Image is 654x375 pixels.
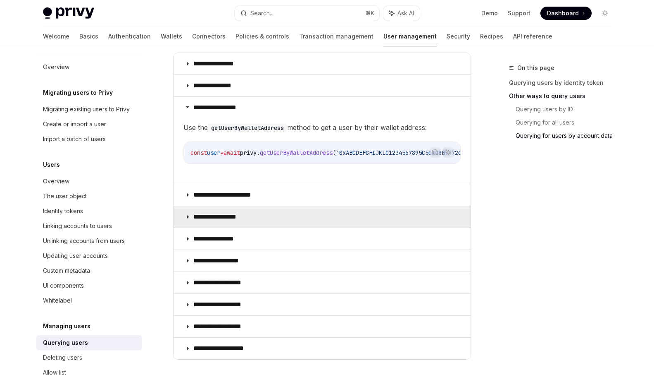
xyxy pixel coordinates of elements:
details: **** **** **** **Use thegetUserByWalletAddressmethod to get a user by their wallet address:Copy t... [174,96,471,184]
a: Demo [481,9,498,17]
a: Unlinking accounts from users [36,233,142,248]
a: User management [383,26,437,46]
div: Querying users [43,338,88,348]
span: . [257,149,260,156]
a: Deleting users [36,350,142,365]
h5: Users [43,160,60,170]
a: Migrating existing users to Privy [36,102,142,117]
a: Basics [79,26,98,46]
a: Linking accounts to users [36,219,142,233]
a: Connectors [192,26,226,46]
a: Authentication [108,26,151,46]
a: Import a batch of users [36,132,142,147]
div: Custom metadata [43,266,90,276]
code: getUserByWalletAddress [208,123,287,132]
span: privy [240,149,257,156]
span: Dashboard [547,9,579,17]
a: Dashboard [540,7,592,20]
a: Updating user accounts [36,248,142,263]
button: Copy the contents from the code block [430,147,440,158]
span: On this page [517,63,554,73]
button: Ask AI [383,6,420,21]
button: Toggle dark mode [598,7,611,20]
span: getUserByWalletAddress [260,149,333,156]
div: Create or import a user [43,119,106,129]
a: Support [508,9,530,17]
a: Custom metadata [36,263,142,278]
h5: Migrating users to Privy [43,88,113,98]
a: Identity tokens [36,204,142,219]
a: Overview [36,174,142,189]
a: API reference [513,26,552,46]
a: The user object [36,189,142,204]
button: Search...⌘K [235,6,379,21]
span: ⌘ K [366,10,374,17]
div: UI components [43,281,84,291]
a: Policies & controls [235,26,289,46]
a: Transaction management [299,26,373,46]
div: Import a batch of users [43,134,106,144]
div: Updating user accounts [43,251,108,261]
a: Querying users by identity token [509,76,618,89]
div: Unlinking accounts from users [43,236,125,246]
span: ( [333,149,336,156]
a: Welcome [43,26,69,46]
div: The user object [43,191,87,201]
span: await [224,149,240,156]
a: Wallets [161,26,182,46]
img: light logo [43,7,94,19]
span: Use the method to get a user by their wallet address: [183,122,461,133]
a: Whitelabel [36,293,142,308]
span: = [220,149,224,156]
a: UI components [36,278,142,293]
div: Search... [250,8,273,18]
div: Overview [43,176,69,186]
button: Ask AI [443,147,454,158]
a: Overview [36,60,142,75]
span: const [190,149,207,156]
div: Identity tokens [43,206,83,216]
div: Migrating existing users to Privy [43,104,130,114]
span: '0xABCDEFGHIJKL01234567895C5cAe8B9472c14328' [336,149,481,156]
div: Overview [43,62,69,72]
h5: Managing users [43,321,90,331]
div: Linking accounts to users [43,221,112,231]
a: Querying for all users [516,116,618,129]
a: Recipes [480,26,503,46]
div: Deleting users [43,353,82,363]
span: user [207,149,220,156]
a: Create or import a user [36,117,142,132]
a: Querying users by ID [516,103,618,116]
div: Whitelabel [43,296,72,305]
a: Security [447,26,470,46]
a: Querying for users by account data [516,129,618,142]
span: Ask AI [397,9,414,17]
a: Querying users [36,335,142,350]
a: Other ways to query users [509,89,618,103]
